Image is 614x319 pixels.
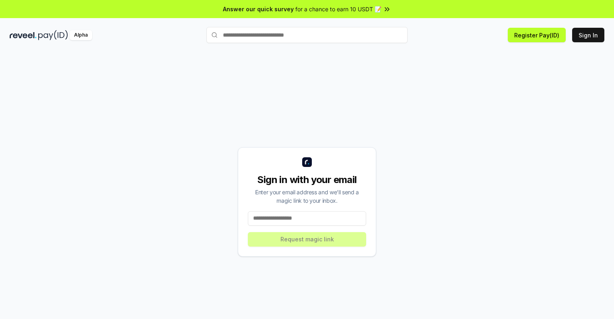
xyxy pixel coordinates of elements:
div: Alpha [70,30,92,40]
button: Register Pay(ID) [508,28,566,42]
img: reveel_dark [10,30,37,40]
img: pay_id [38,30,68,40]
div: Sign in with your email [248,173,366,186]
img: logo_small [302,157,312,167]
span: for a chance to earn 10 USDT 📝 [295,5,381,13]
button: Sign In [572,28,604,42]
div: Enter your email address and we’ll send a magic link to your inbox. [248,188,366,205]
span: Answer our quick survey [223,5,294,13]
